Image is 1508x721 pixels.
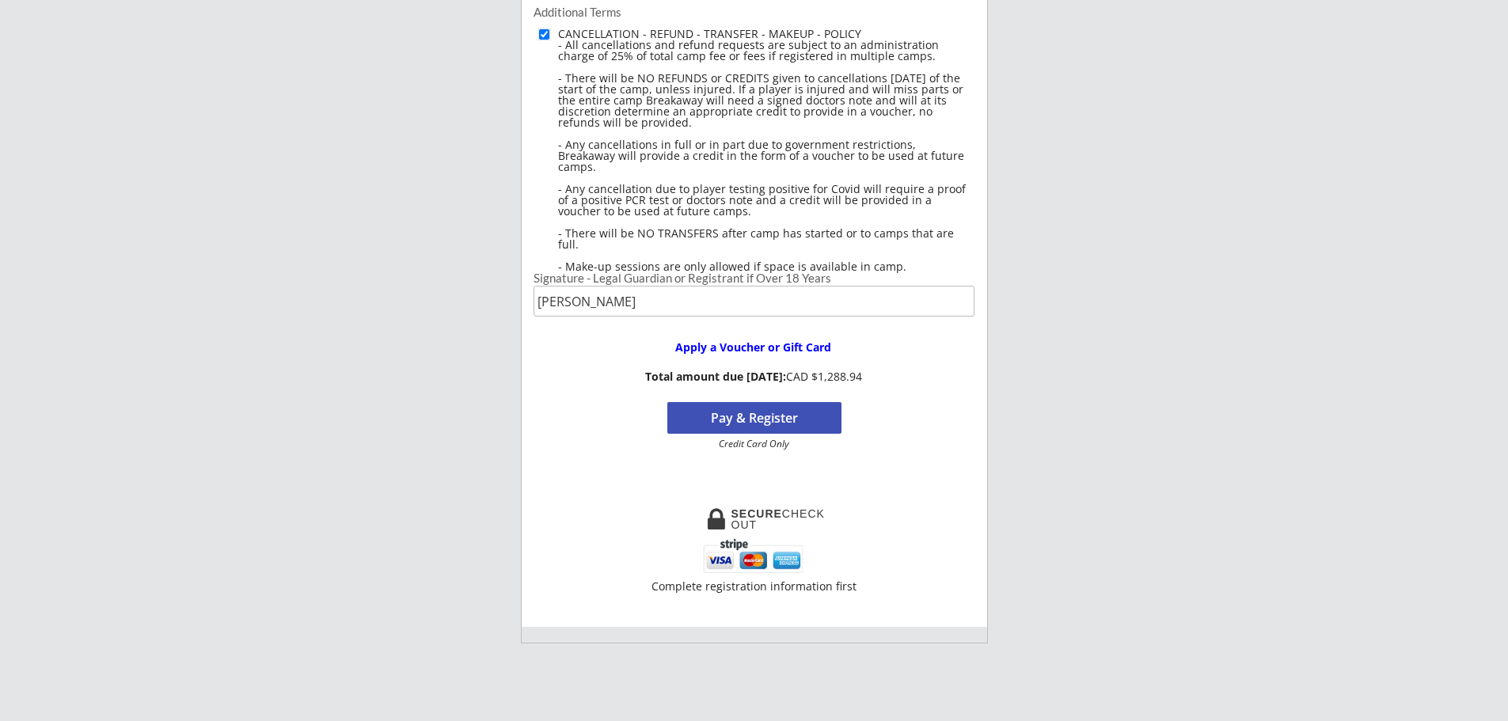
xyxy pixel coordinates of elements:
[558,28,974,272] div: CANCELLATION - REFUND - TRANSFER - MAKEUP - POLICY - All cancellations and refund requests are su...
[534,6,974,18] div: Additional Terms
[731,508,826,530] div: CHECKOUT
[534,286,974,317] input: Type full name
[645,369,786,384] strong: Total amount due [DATE]:
[645,370,863,384] div: CAD $1,288.94
[534,272,974,284] div: Signature - Legal Guardian or Registrant if Over 18 Years
[731,507,782,520] strong: SECURE
[674,439,834,449] div: Credit Card Only
[667,402,841,434] button: Pay & Register
[648,581,861,592] div: Complete registration information first
[651,342,856,353] div: Apply a Voucher or Gift Card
